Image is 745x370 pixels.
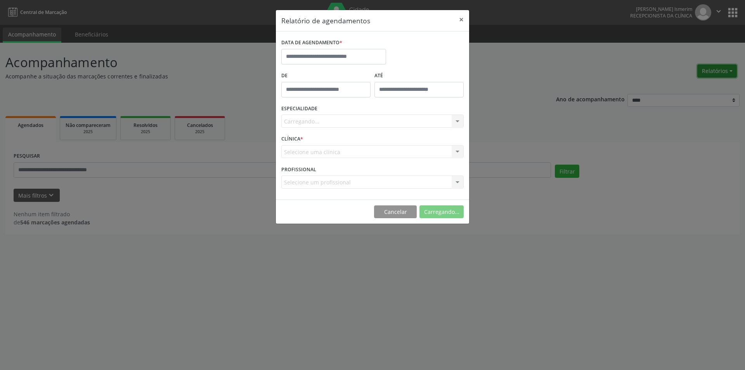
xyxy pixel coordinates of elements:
label: ATÉ [374,70,464,82]
label: De [281,70,371,82]
label: ESPECIALIDADE [281,103,317,115]
label: CLÍNICA [281,133,303,145]
h5: Relatório de agendamentos [281,16,370,26]
label: PROFISSIONAL [281,163,316,175]
button: Close [454,10,469,29]
label: DATA DE AGENDAMENTO [281,37,342,49]
button: Carregando... [419,205,464,219]
button: Cancelar [374,205,417,219]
